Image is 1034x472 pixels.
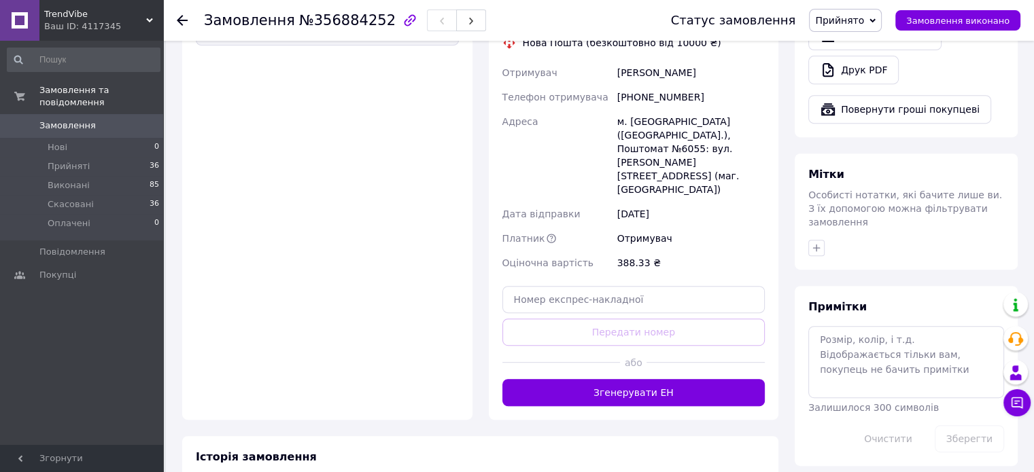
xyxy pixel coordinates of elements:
button: Повернути гроші покупцеві [808,95,991,124]
span: 36 [150,198,159,211]
span: Оціночна вартість [502,257,593,268]
span: №356884252 [299,12,396,29]
span: Телефон отримувача [502,92,608,103]
span: Мітки [808,168,844,181]
div: Отримувач [615,226,768,251]
span: TrendVibe [44,8,146,20]
span: Нові [48,141,67,153]
button: Згенерувати ЕН [502,379,765,406]
span: 85 [150,179,159,192]
div: м. [GEOGRAPHIC_DATA] ([GEOGRAPHIC_DATA].), Поштомат №6055: вул. [PERSON_NAME][STREET_ADDRESS] (ма... [615,109,768,202]
span: Отримувач [502,67,557,78]
div: 388.33 ₴ [615,251,768,275]
input: Номер експрес-накладної [502,286,765,313]
span: Замовлення [204,12,295,29]
input: Пошук [7,48,160,72]
span: Примітки [808,300,867,313]
span: Прийнято [815,15,864,26]
span: Особисті нотатки, які бачите лише ви. З їх допомогою можна фільтрувати замовлення [808,189,1002,228]
div: [DATE] [615,202,768,226]
span: Замовлення [39,120,96,132]
span: Дата відправки [502,208,581,219]
div: Ваш ID: 4117345 [44,20,163,33]
span: Повідомлення [39,246,105,258]
span: або [620,356,647,369]
span: Адреса [502,116,538,127]
span: Платник [502,233,545,244]
span: Замовлення та повідомлення [39,84,163,109]
span: Прийняті [48,160,90,173]
div: Повернутися назад [177,14,188,27]
span: Історія замовлення [196,450,317,463]
span: Замовлення виконано [906,16,1010,26]
a: Друк PDF [808,56,899,84]
span: Залишилося 300 символів [808,402,939,413]
span: Покупці [39,269,76,281]
span: 0 [154,217,159,230]
span: Оплачені [48,217,90,230]
span: Виконані [48,179,90,192]
div: [PERSON_NAME] [615,60,768,85]
span: 0 [154,141,159,153]
div: Нова Пошта (безкоштовно від 10000 ₴) [519,36,725,50]
button: Замовлення виконано [895,10,1020,31]
button: Чат з покупцем [1003,389,1031,416]
div: [PHONE_NUMBER] [615,85,768,109]
span: Скасовані [48,198,94,211]
span: 36 [150,160,159,173]
div: Статус замовлення [671,14,796,27]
